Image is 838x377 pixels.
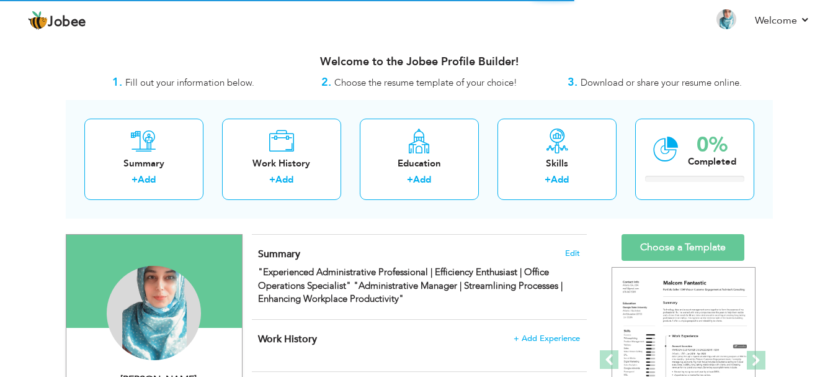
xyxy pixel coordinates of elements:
[258,333,579,345] h4: This helps to show the companies you have worked for.
[112,75,122,90] strong: 1.
[269,173,275,186] label: +
[334,76,517,89] span: Choose the resume template of your choice!
[232,157,331,170] div: Work History
[413,173,431,186] a: Add
[138,173,156,186] a: Add
[66,56,773,68] h3: Welcome to the Jobee Profile Builder!
[275,173,293,186] a: Add
[28,11,48,30] img: jobee.io
[551,173,569,186] a: Add
[514,334,580,343] span: + Add Experience
[258,332,317,346] span: Work History
[581,76,742,89] span: Download or share your resume online.
[688,155,736,168] div: Completed
[258,248,579,260] h4: Adding a summary is a quick and easy way to highlight your experience and interests.
[568,75,577,90] strong: 3.
[28,11,86,30] a: Jobee
[370,157,469,170] div: Education
[94,157,194,170] div: Summary
[107,266,201,360] img: Misbah Zahid
[48,16,86,29] span: Jobee
[258,266,563,305] strong: "Experienced Administrative Professional | Efficiency Enthusiast | Office Operations Specialist" ...
[125,76,254,89] span: Fill out your information below.
[565,249,580,258] span: Edit
[507,157,607,170] div: Skills
[688,135,736,155] div: 0%
[258,247,300,261] span: Summary
[545,173,551,186] label: +
[321,75,331,90] strong: 2.
[622,234,744,261] a: Choose a Template
[407,173,413,186] label: +
[716,9,736,29] img: Profile Img
[755,13,810,28] a: Welcome
[131,173,138,186] label: +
